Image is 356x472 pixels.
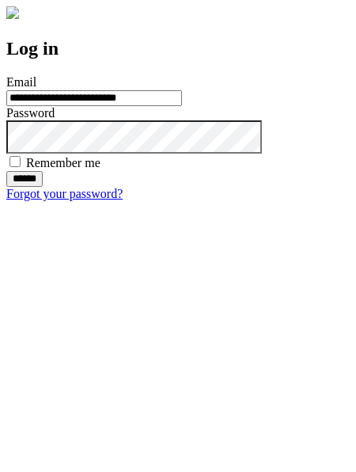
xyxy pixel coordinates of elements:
[6,75,36,89] label: Email
[6,38,350,59] h2: Log in
[6,106,55,120] label: Password
[26,156,100,169] label: Remember me
[6,6,19,19] img: logo-4e3dc11c47720685a147b03b5a06dd966a58ff35d612b21f08c02c0306f2b779.png
[6,187,123,200] a: Forgot your password?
